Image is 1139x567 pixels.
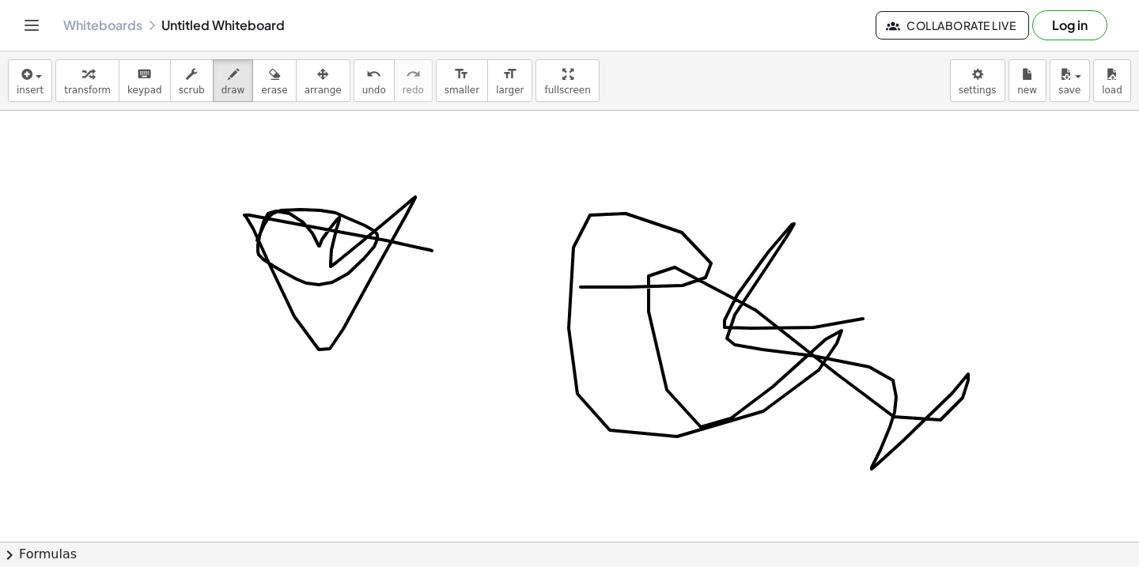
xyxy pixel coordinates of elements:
span: keypad [127,85,162,96]
button: save [1050,59,1090,102]
span: larger [496,85,524,96]
span: arrange [305,85,342,96]
span: draw [221,85,245,96]
button: draw [213,59,254,102]
span: new [1017,85,1037,96]
i: format_size [502,65,517,84]
button: new [1008,59,1046,102]
button: Toggle navigation [19,13,44,38]
span: fullscreen [544,85,590,96]
span: settings [959,85,997,96]
button: undoundo [354,59,395,102]
button: Log in [1032,10,1107,40]
button: scrub [170,59,214,102]
i: keyboard [137,65,152,84]
button: transform [55,59,119,102]
span: erase [261,85,287,96]
i: undo [366,65,381,84]
span: transform [64,85,111,96]
span: scrub [179,85,205,96]
button: insert [8,59,52,102]
button: erase [252,59,296,102]
span: redo [403,85,424,96]
span: insert [17,85,44,96]
button: redoredo [394,59,433,102]
button: arrange [296,59,350,102]
span: undo [362,85,386,96]
button: Collaborate Live [876,11,1029,40]
span: load [1102,85,1122,96]
button: settings [950,59,1005,102]
i: format_size [454,65,469,84]
button: keyboardkeypad [119,59,171,102]
span: smaller [445,85,479,96]
a: Whiteboards [63,17,142,33]
span: Collaborate Live [889,18,1016,32]
i: redo [406,65,421,84]
button: fullscreen [535,59,599,102]
button: load [1093,59,1131,102]
button: format_sizesmaller [436,59,488,102]
span: save [1058,85,1080,96]
button: format_sizelarger [487,59,532,102]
